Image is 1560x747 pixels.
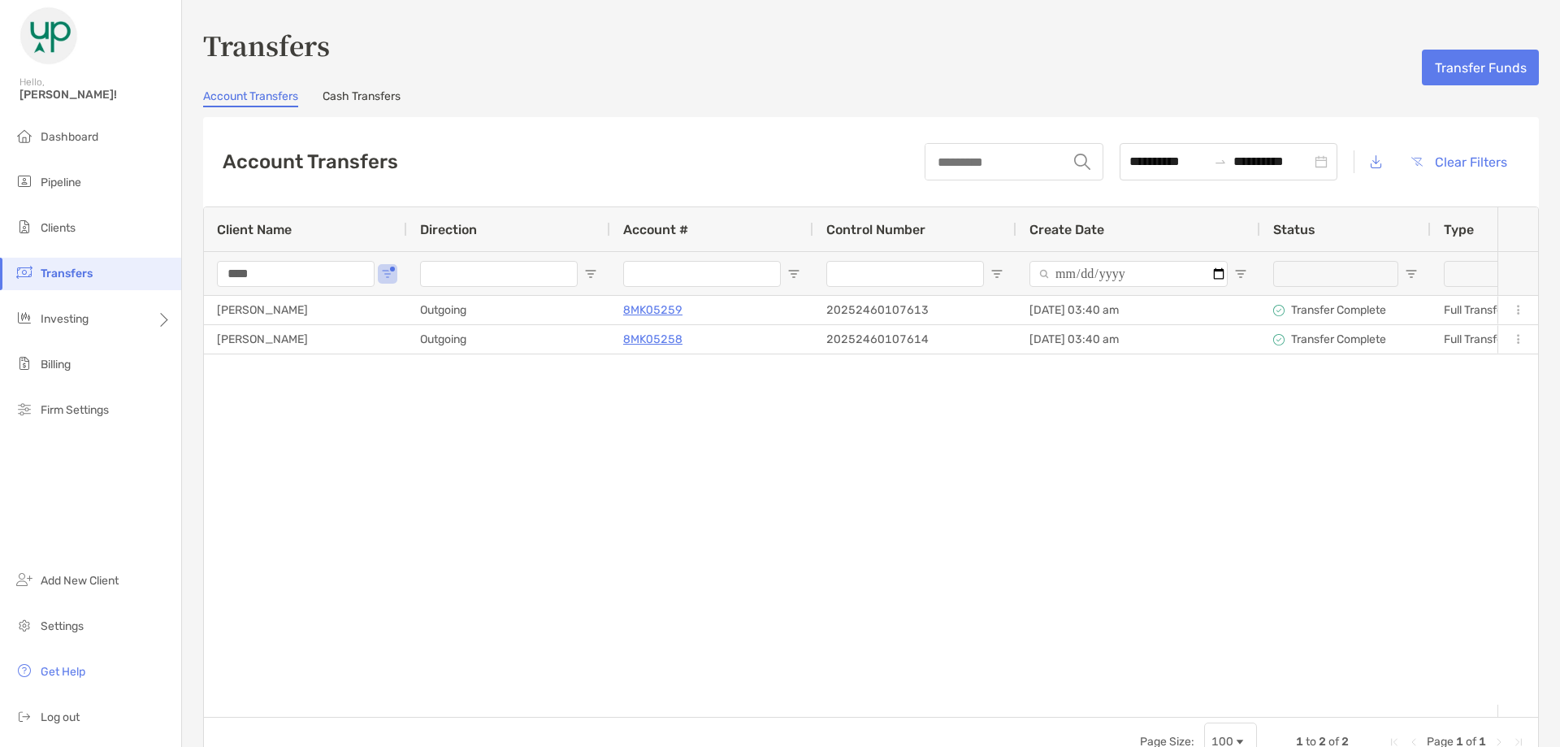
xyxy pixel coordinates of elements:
[41,358,71,371] span: Billing
[15,615,34,635] img: settings icon
[407,296,610,324] div: Outgoing
[1074,154,1090,170] img: input icon
[407,325,610,354] div: Outgoing
[41,176,81,189] span: Pipeline
[813,296,1016,324] div: 20252460107613
[41,130,98,144] span: Dashboard
[41,267,93,280] span: Transfers
[203,26,1539,63] h3: Transfers
[15,263,34,282] img: transfers icon
[623,329,682,350] a: 8MK05258
[203,89,298,107] a: Account Transfers
[623,300,682,320] a: 8MK05259
[41,312,89,326] span: Investing
[1398,144,1519,180] button: Clear Filters
[41,221,76,235] span: Clients
[990,267,1003,280] button: Open Filter Menu
[41,710,80,724] span: Log out
[1214,155,1227,168] span: to
[826,222,925,237] span: Control Number
[813,325,1016,354] div: 20252460107614
[223,150,398,173] h2: Account Transfers
[1273,222,1315,237] span: Status
[420,222,477,237] span: Direction
[1273,334,1285,345] img: status icon
[1291,300,1386,320] p: Transfer Complete
[826,261,984,287] input: Control Number Filter Input
[381,267,394,280] button: Open Filter Menu
[1029,222,1104,237] span: Create Date
[41,665,85,679] span: Get Help
[217,222,292,237] span: Client Name
[323,89,401,107] a: Cash Transfers
[15,706,34,726] img: logout icon
[1016,296,1260,324] div: [DATE] 03:40 am
[623,261,781,287] input: Account # Filter Input
[584,267,597,280] button: Open Filter Menu
[1405,267,1418,280] button: Open Filter Menu
[1422,50,1539,85] button: Transfer Funds
[1291,329,1386,350] p: Transfer Complete
[787,267,800,280] button: Open Filter Menu
[15,399,34,419] img: firm-settings icon
[41,619,84,633] span: Settings
[217,261,375,287] input: Client Name Filter Input
[1444,222,1474,237] span: Type
[41,574,119,588] span: Add New Client
[1234,267,1247,280] button: Open Filter Menu
[15,308,34,328] img: investing icon
[204,296,407,324] div: [PERSON_NAME]
[420,261,578,287] input: Direction Filter Input
[15,661,34,680] img: get-help icon
[15,354,34,373] img: billing icon
[15,217,34,237] img: clients icon
[1273,305,1285,316] img: status icon
[1411,157,1423,167] img: button icon
[19,7,78,65] img: Zoe Logo
[623,222,688,237] span: Account #
[1016,325,1260,354] div: [DATE] 03:40 am
[15,172,34,191] img: pipeline icon
[1214,155,1227,168] span: swap-right
[15,126,34,145] img: dashboard icon
[204,325,407,354] div: [PERSON_NAME]
[15,570,34,589] img: add_new_client icon
[1029,261,1228,287] input: Create Date Filter Input
[41,403,109,417] span: Firm Settings
[19,88,171,102] span: [PERSON_NAME]!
